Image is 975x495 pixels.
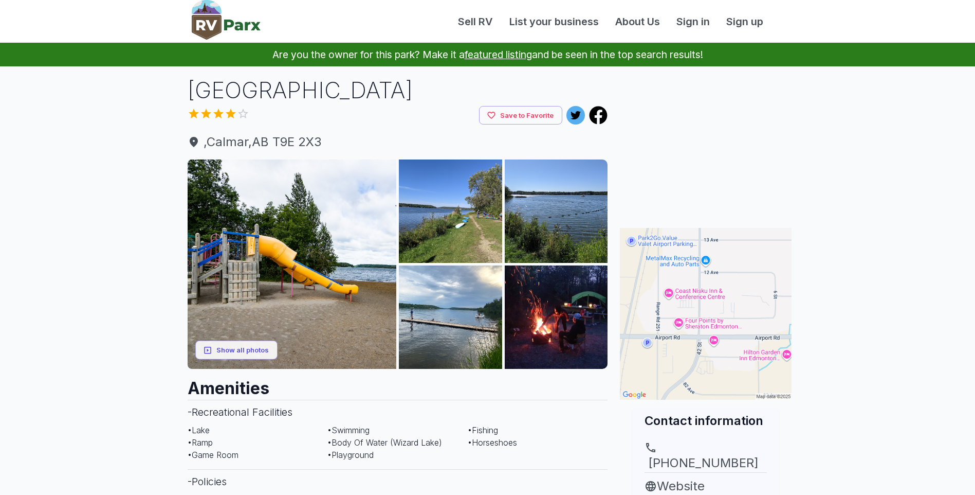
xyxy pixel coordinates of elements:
[188,425,210,435] span: • Lake
[607,14,668,29] a: About Us
[505,266,608,369] img: AAcXr8qk0N257cTJl9jH_yul3A-o-oiGRY2en9Qp9oYRJR3NSw1u1FWndJz9WiJX6FQrZ2-bfZ-imD2EqZHLtTOhtFvUL-WeK...
[188,75,608,106] h1: [GEOGRAPHIC_DATA]
[188,400,608,424] h3: - Recreational Facilities
[668,14,718,29] a: Sign in
[620,75,792,203] iframe: Advertisement
[327,437,442,448] span: • Body Of Water (Wizard Lake)
[188,160,397,369] img: AAcXr8ojSQletLp04K38D1hP21LtYWO47geyuNWDXQl4vpi0gkY1TgRQ9nBeLILIy5Dk0S7A0dfOSH4mo5xubxmC3aYguhIWT...
[188,133,608,151] span: , Calmar , AB T9E 2X3
[327,450,374,460] span: • Playground
[479,106,562,125] button: Save to Favorite
[645,441,767,472] a: [PHONE_NUMBER]
[468,437,517,448] span: • Horseshoes
[188,133,608,151] a: ,Calmar,AB T9E 2X3
[399,160,502,263] img: AAcXr8q1Rh6_bz2Ex6xQFPedeyku29ZSDG-9QI5kPSRfO6U7AM-jg-lNfwBF_AgFXqj0-RpiOz_MxHpVK8u0YDwqGEpnWLt1Q...
[327,425,370,435] span: • Swimming
[188,450,238,460] span: • Game Room
[468,425,498,435] span: • Fishing
[188,369,608,400] h2: Amenities
[718,14,771,29] a: Sign up
[450,14,501,29] a: Sell RV
[188,469,608,493] h3: - Policies
[620,228,792,400] img: Map for Jubilee Park Campground
[12,43,963,66] p: Are you the owner for this park? Make it a and be seen in the top search results!
[645,412,767,429] h2: Contact information
[465,48,532,61] a: featured listing
[188,437,213,448] span: • Ramp
[501,14,607,29] a: List your business
[399,266,502,369] img: AAcXr8rhMKJbRxf7pHXpnwtBvyNOxGIFeG9h1Ep73Q9-tj0ti5hiDXTEQghBWOhPklPDIy2BZbc9JqrpJ_rvZAk6kz4m6j8Cl...
[195,341,278,360] button: Show all photos
[505,160,608,263] img: AAcXr8qNFpJICeIXwKd-hSbqljNabYQ3OUgwPy5dw2U-BaoD2VXlkqwDq-EvgiENzJrobTsRE0GBy0oa72XT2C87vphh-HOJa...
